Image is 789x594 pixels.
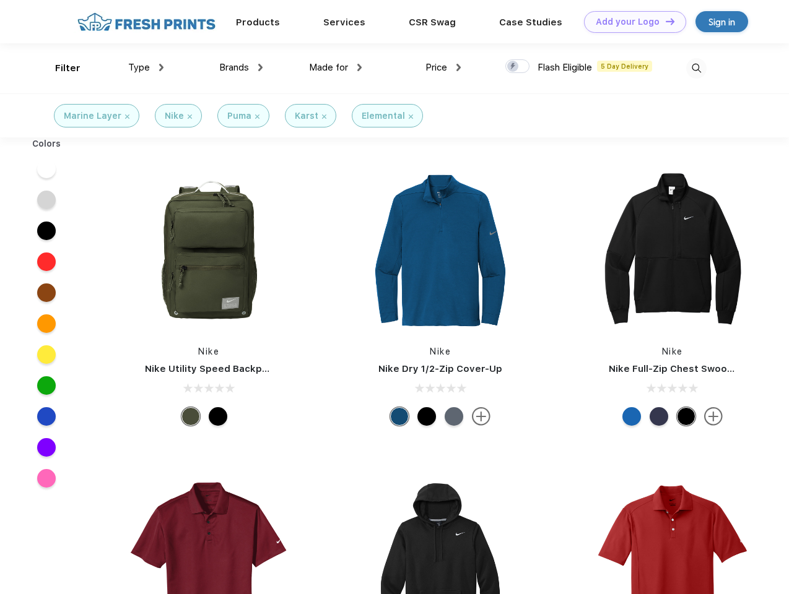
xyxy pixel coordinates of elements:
img: filter_cancel.svg [409,114,413,119]
img: filter_cancel.svg [125,114,129,119]
a: Sign in [695,11,748,32]
img: func=resize&h=266 [126,168,291,333]
span: Flash Eligible [538,62,592,73]
div: Karst [295,110,318,123]
a: Nike [662,346,683,356]
div: Midnight Navy [650,407,668,426]
div: Black [417,407,436,426]
a: Nike [198,346,219,356]
div: Black [677,407,695,426]
img: DT [666,18,674,25]
img: desktop_search.svg [686,58,707,79]
a: Nike [430,346,451,356]
img: filter_cancel.svg [322,114,326,119]
img: dropdown.png [357,64,362,71]
div: Filter [55,61,81,75]
div: Navy Heather [445,407,463,426]
img: dropdown.png [159,64,163,71]
div: Sign in [708,15,735,29]
img: filter_cancel.svg [255,114,259,119]
div: Marine Layer [64,110,121,123]
span: Price [425,62,447,73]
div: Colors [23,137,71,150]
span: 5 Day Delivery [597,61,652,72]
div: Black [209,407,227,426]
img: dropdown.png [456,64,461,71]
a: Products [236,17,280,28]
img: func=resize&h=266 [590,168,755,333]
img: fo%20logo%202.webp [74,11,219,33]
div: Puma [227,110,251,123]
div: Elemental [362,110,405,123]
div: Cargo Khaki [181,407,200,426]
img: filter_cancel.svg [188,114,192,119]
div: Add your Logo [596,17,660,27]
div: Gym Blue [390,407,409,426]
a: Services [323,17,365,28]
span: Type [128,62,150,73]
img: func=resize&h=266 [358,168,523,333]
span: Made for [309,62,348,73]
div: Royal [622,407,641,426]
a: CSR Swag [409,17,456,28]
div: Nike [165,110,184,123]
img: more.svg [472,407,490,426]
img: more.svg [704,407,723,426]
a: Nike Full-Zip Chest Swoosh Jacket [609,363,774,374]
img: dropdown.png [258,64,263,71]
span: Brands [219,62,249,73]
a: Nike Dry 1/2-Zip Cover-Up [378,363,502,374]
a: Nike Utility Speed Backpack [145,363,279,374]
